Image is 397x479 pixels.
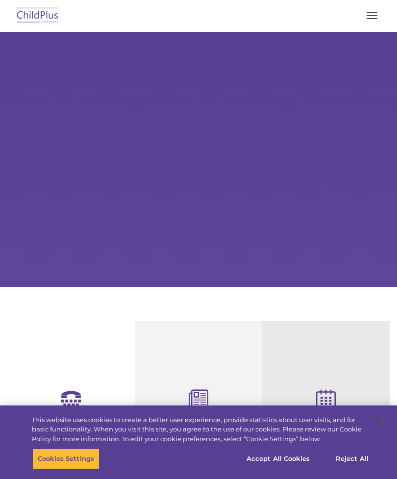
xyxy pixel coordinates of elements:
[241,449,315,469] button: Accept All Cookies
[32,449,99,469] button: Cookies Settings
[322,449,383,469] button: Reject All
[371,410,392,432] button: Close
[15,4,61,27] img: ChildPlus by Procare Solutions
[32,415,370,444] div: This website uses cookies to create a better user experience, provide statistics about user visit...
